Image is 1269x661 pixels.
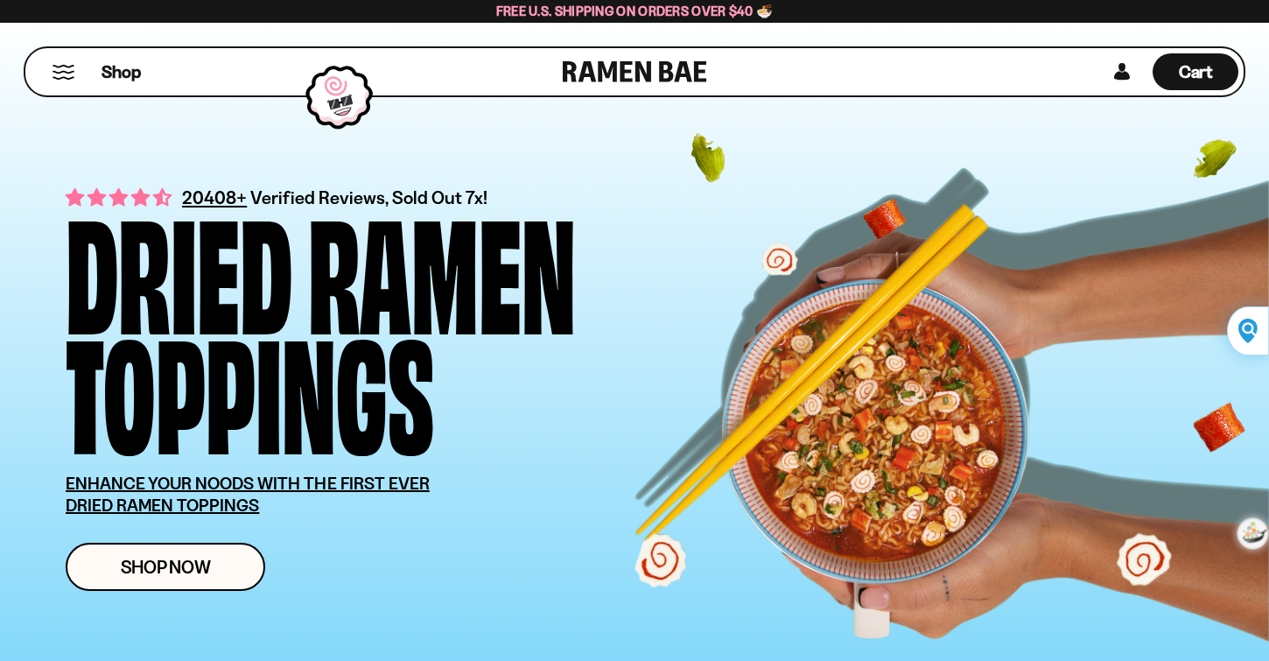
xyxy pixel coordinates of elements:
[102,60,141,84] span: Shop
[66,207,292,327] div: Dried
[102,53,141,90] a: Shop
[1179,61,1213,82] span: Cart
[52,65,75,80] button: Mobile Menu Trigger
[1153,48,1238,95] div: Cart
[308,207,576,327] div: Ramen
[496,3,774,19] span: Free U.S. Shipping on Orders over $40 🍜
[66,327,434,447] div: Toppings
[66,473,430,516] u: ENHANCE YOUR NOODS WITH THE FIRST EVER DRIED RAMEN TOPPINGS
[66,543,265,591] a: Shop Now
[121,558,211,576] span: Shop Now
